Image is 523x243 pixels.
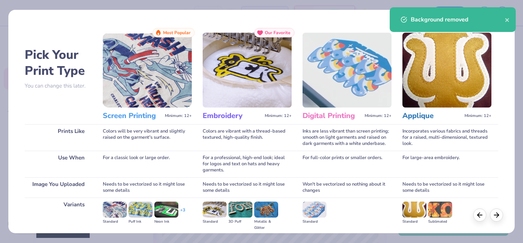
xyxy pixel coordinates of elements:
[154,202,178,218] img: Neon Ink
[103,33,192,108] img: Screen Printing
[203,177,292,198] div: Needs to be vectorized so it might lose some details
[129,219,153,225] div: Puff Ink
[203,219,227,225] div: Standard
[180,207,185,219] div: + 3
[165,113,192,118] span: Minimum: 12+
[411,15,505,24] div: Background removed
[303,33,392,108] img: Digital Printing
[303,124,392,151] div: Inks are less vibrant than screen printing; smooth on light garments and raised on dark garments ...
[25,151,92,177] div: Use When
[154,219,178,225] div: Neon Ink
[203,202,227,218] img: Standard
[402,151,491,177] div: For large-area embroidery.
[303,177,392,198] div: Won't be vectorized so nothing about it changes
[303,151,392,177] div: For full-color prints or smaller orders.
[402,177,491,198] div: Needs to be vectorized so it might lose some details
[303,111,362,121] h3: Digital Printing
[254,219,278,231] div: Metallic & Glitter
[465,113,491,118] span: Minimum: 12+
[203,124,292,151] div: Colors are vibrant with a thread-based textured, high-quality finish.
[103,177,192,198] div: Needs to be vectorized so it might lose some details
[25,177,92,198] div: Image You Uploaded
[402,111,462,121] h3: Applique
[25,47,92,79] h2: Pick Your Print Type
[303,219,327,225] div: Standard
[428,202,452,218] img: Sublimated
[303,202,327,218] img: Standard
[203,33,292,108] img: Embroidery
[402,124,491,151] div: Incorporates various fabrics and threads for a raised, multi-dimensional, textured look.
[228,202,252,218] img: 3D Puff
[402,202,426,218] img: Standard
[265,113,292,118] span: Minimum: 12+
[203,151,292,177] div: For a professional, high-end look; ideal for logos and text on hats and heavy garments.
[25,198,92,235] div: Variants
[129,202,153,218] img: Puff Ink
[25,124,92,151] div: Prints Like
[402,219,426,225] div: Standard
[402,33,491,108] img: Applique
[254,202,278,218] img: Metallic & Glitter
[365,113,392,118] span: Minimum: 12+
[103,111,162,121] h3: Screen Printing
[103,124,192,151] div: Colors will be very vibrant and slightly raised on the garment's surface.
[25,83,92,89] p: You can change this later.
[203,111,262,121] h3: Embroidery
[265,30,291,35] span: Our Favorite
[103,202,127,218] img: Standard
[103,219,127,225] div: Standard
[103,151,192,177] div: For a classic look or large order.
[228,219,252,225] div: 3D Puff
[505,15,510,24] button: close
[163,30,191,35] span: Most Popular
[428,219,452,225] div: Sublimated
